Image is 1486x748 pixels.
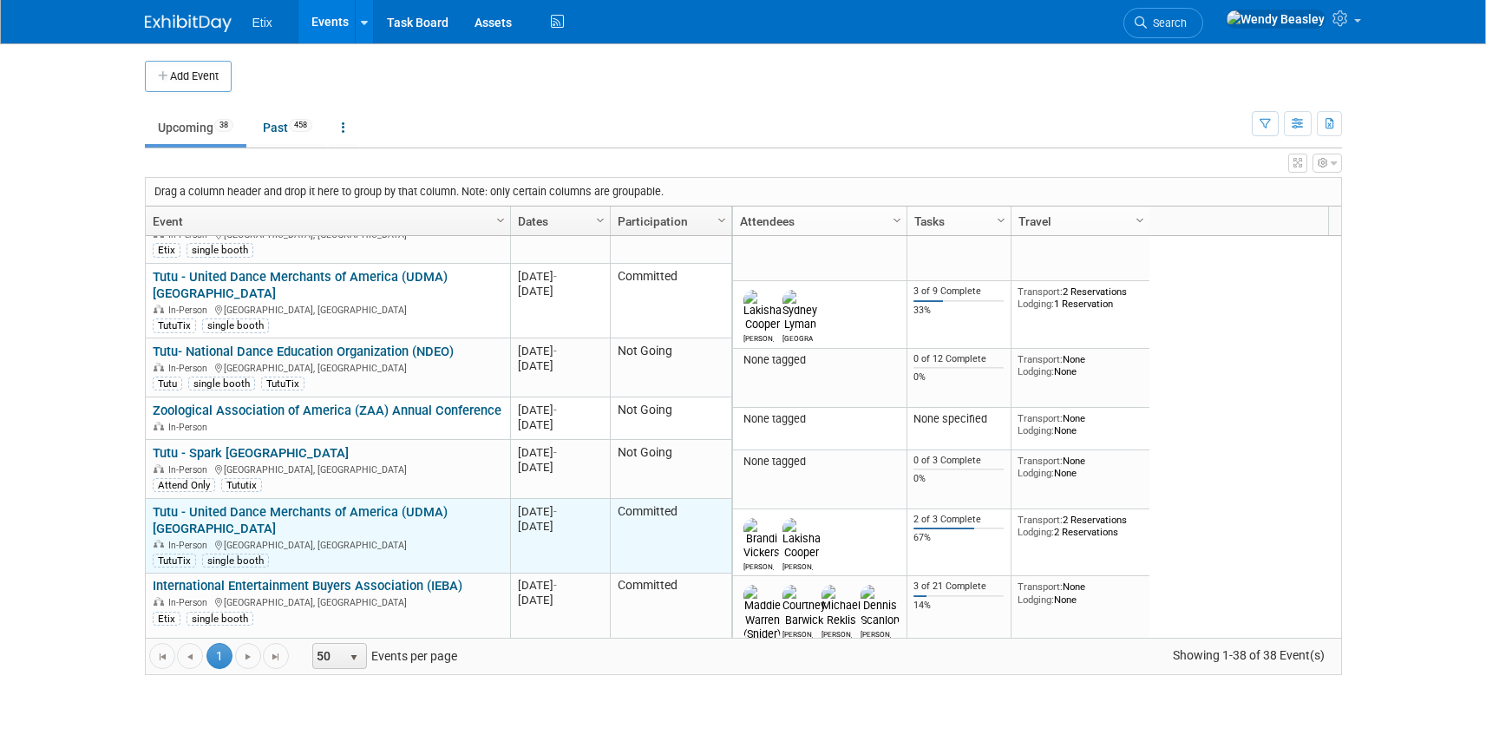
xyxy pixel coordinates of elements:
[518,207,599,236] a: Dates
[913,581,1004,593] div: 3 of 21 Complete
[145,111,246,144] a: Upcoming38
[1018,455,1063,467] span: Transport:
[1018,298,1054,310] span: Lodging:
[241,650,255,664] span: Go to the next page
[154,422,164,430] img: In-Person Event
[610,499,731,574] td: Committed
[290,643,475,669] span: Events per page
[518,460,602,475] div: [DATE]
[913,514,1004,526] div: 2 of 3 Complete
[1123,8,1203,38] a: Search
[235,643,261,669] a: Go to the next page
[153,377,182,390] div: Tutu
[610,440,731,499] td: Not Going
[168,540,213,551] span: In-Person
[149,643,175,669] a: Go to the first page
[553,505,557,518] span: -
[518,417,602,432] div: [DATE]
[153,554,196,568] div: TutuTix
[1018,455,1142,480] div: None None
[206,643,232,669] span: 1
[153,478,215,492] div: Attend Only
[145,15,232,32] img: ExhibitDay
[202,318,269,332] div: single booth
[743,560,774,571] div: Brandi Vickers
[153,269,448,301] a: Tutu - United Dance Merchants of America (UDMA) [GEOGRAPHIC_DATA]
[1018,353,1063,365] span: Transport:
[263,643,289,669] a: Go to the last page
[743,585,781,640] img: Maddie Warren (Snider)
[154,363,164,371] img: In-Person Event
[553,270,557,283] span: -
[782,585,826,627] img: Courtney Barwick
[153,504,448,536] a: Tutu - United Dance Merchants of America (UDMA) [GEOGRAPHIC_DATA]
[347,651,361,665] span: select
[1018,285,1063,298] span: Transport:
[743,290,782,331] img: Lakisha Cooper
[822,585,861,627] img: Michael Reklis
[518,284,602,299] div: [DATE]
[187,612,253,626] div: single booth
[154,597,164,606] img: In-Person Event
[712,207,731,233] a: Column Settings
[518,403,602,417] div: [DATE]
[913,371,1004,384] div: 0%
[861,627,891,639] div: Dennis Scanlon
[153,243,180,257] div: Etix
[1130,207,1149,233] a: Column Settings
[202,554,269,568] div: single booth
[994,213,1008,227] span: Column Settings
[168,305,213,316] span: In-Person
[739,353,900,367] div: None tagged
[1018,514,1142,539] div: 2 Reservations 2 Reservations
[913,473,1004,485] div: 0%
[1018,581,1063,593] span: Transport:
[153,578,462,594] a: International Entertainment Buyers Association (IEBA)
[610,574,731,694] td: Committed
[782,627,813,639] div: Courtney Barwick
[188,377,255,390] div: single booth
[1147,16,1187,30] span: Search
[518,504,602,519] div: [DATE]
[610,264,731,338] td: Committed
[518,578,602,593] div: [DATE]
[214,119,233,132] span: 38
[153,403,501,418] a: Zoological Association of America (ZAA) Annual Conference
[553,579,557,592] span: -
[1018,412,1142,437] div: None None
[1018,514,1063,526] span: Transport:
[168,422,213,433] span: In-Person
[1018,467,1054,479] span: Lodging:
[1018,353,1142,378] div: None None
[187,243,253,257] div: single booth
[250,111,325,144] a: Past458
[153,445,349,461] a: Tutu - Spark [GEOGRAPHIC_DATA]
[913,600,1004,612] div: 14%
[992,207,1011,233] a: Column Settings
[289,119,312,132] span: 458
[177,643,203,669] a: Go to the previous page
[913,455,1004,467] div: 0 of 3 Complete
[153,612,180,626] div: Etix
[610,397,731,440] td: Not Going
[740,207,895,236] a: Attendees
[518,344,602,358] div: [DATE]
[861,585,900,627] img: Dennis Scanlon
[822,627,852,639] div: Michael Reklis
[913,285,1004,298] div: 3 of 9 Complete
[252,16,272,30] span: Etix
[518,593,602,607] div: [DATE]
[782,560,813,571] div: Lakisha Cooper
[739,455,900,469] div: None tagged
[739,412,900,426] div: None tagged
[518,269,602,284] div: [DATE]
[518,358,602,373] div: [DATE]
[914,207,999,236] a: Tasks
[518,519,602,534] div: [DATE]
[154,540,164,548] img: In-Person Event
[890,213,904,227] span: Column Settings
[1018,526,1054,538] span: Lodging:
[553,404,557,417] span: -
[168,464,213,476] span: In-Person
[491,207,510,233] a: Column Settings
